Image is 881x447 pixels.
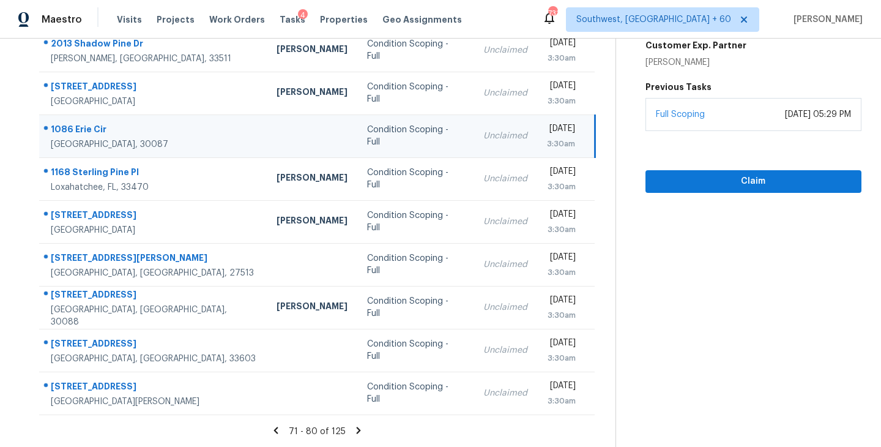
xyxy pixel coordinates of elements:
div: [GEOGRAPHIC_DATA][PERSON_NAME] [51,396,257,408]
div: [STREET_ADDRESS] [51,380,257,396]
div: Condition Scoping - Full [367,295,464,320]
div: [PERSON_NAME] [277,86,348,101]
span: Projects [157,13,195,26]
span: Tasks [280,15,305,24]
div: 3:30am [547,181,576,193]
div: Unclaimed [483,173,527,185]
div: [DATE] [547,337,576,352]
div: Unclaimed [483,130,527,142]
h5: Previous Tasks [645,81,861,93]
div: [PERSON_NAME] [277,214,348,230]
button: Claim [645,170,861,193]
div: Condition Scoping - Full [367,381,464,405]
span: 71 - 80 of 125 [289,427,346,436]
div: Condition Scoping - Full [367,209,464,234]
div: [STREET_ADDRESS][PERSON_NAME] [51,252,257,267]
div: [PERSON_NAME] [277,171,348,187]
div: [STREET_ADDRESS] [51,80,257,96]
div: 2013 Shadow Pine Dr [51,37,257,53]
a: Full Scoping [656,110,705,119]
h5: Customer Exp. Partner [645,39,746,51]
span: Maestro [42,13,82,26]
div: [PERSON_NAME] [645,56,746,69]
div: Condition Scoping - Full [367,252,464,277]
div: Unclaimed [483,258,527,271]
div: [DATE] [547,380,576,395]
div: Loxahatchee, FL, 33470 [51,181,257,193]
div: [GEOGRAPHIC_DATA] [51,224,257,236]
div: 3:30am [547,352,576,364]
div: 3:30am [547,95,576,107]
div: [DATE] [547,165,576,181]
span: [PERSON_NAME] [789,13,863,26]
div: Condition Scoping - Full [367,124,464,148]
div: 3:30am [547,309,576,321]
div: [STREET_ADDRESS] [51,209,257,224]
div: [PERSON_NAME] [277,43,348,58]
div: [DATE] [547,122,575,138]
div: 1168 Sterling Pine Pl [51,166,257,181]
div: 4 [298,9,308,21]
div: [STREET_ADDRESS] [51,337,257,353]
span: Properties [320,13,368,26]
div: [GEOGRAPHIC_DATA], [GEOGRAPHIC_DATA], 27513 [51,267,257,279]
div: [PERSON_NAME] [277,300,348,315]
div: 3:30am [547,52,576,64]
div: 3:30am [547,266,576,279]
div: [GEOGRAPHIC_DATA], 30087 [51,138,257,151]
div: Unclaimed [483,44,527,56]
div: 3:30am [547,138,575,150]
div: 3:30am [547,395,576,407]
div: 3:30am [547,223,576,236]
span: Claim [655,174,852,189]
div: Unclaimed [483,301,527,314]
div: [DATE] 05:29 PM [785,108,851,121]
div: Condition Scoping - Full [367,338,464,362]
div: [DATE] [547,251,576,266]
div: Condition Scoping - Full [367,167,464,191]
div: [DATE] [547,37,576,52]
div: Condition Scoping - Full [367,81,464,105]
span: Work Orders [209,13,265,26]
div: [GEOGRAPHIC_DATA] [51,96,257,108]
div: Unclaimed [483,344,527,356]
div: Unclaimed [483,387,527,399]
div: 1086 Erie Cir [51,123,257,138]
div: [PERSON_NAME], [GEOGRAPHIC_DATA], 33511 [51,53,257,65]
div: Unclaimed [483,87,527,99]
span: Visits [117,13,142,26]
span: Southwest, [GEOGRAPHIC_DATA] + 60 [576,13,731,26]
div: [GEOGRAPHIC_DATA], [GEOGRAPHIC_DATA], 33603 [51,353,257,365]
div: [DATE] [547,294,576,309]
span: Geo Assignments [382,13,462,26]
div: 731 [548,7,557,20]
div: [DATE] [547,80,576,95]
div: [DATE] [547,208,576,223]
div: Unclaimed [483,216,527,228]
div: [GEOGRAPHIC_DATA], [GEOGRAPHIC_DATA], 30088 [51,304,257,328]
div: [STREET_ADDRESS] [51,288,257,304]
div: Condition Scoping - Full [367,38,464,62]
